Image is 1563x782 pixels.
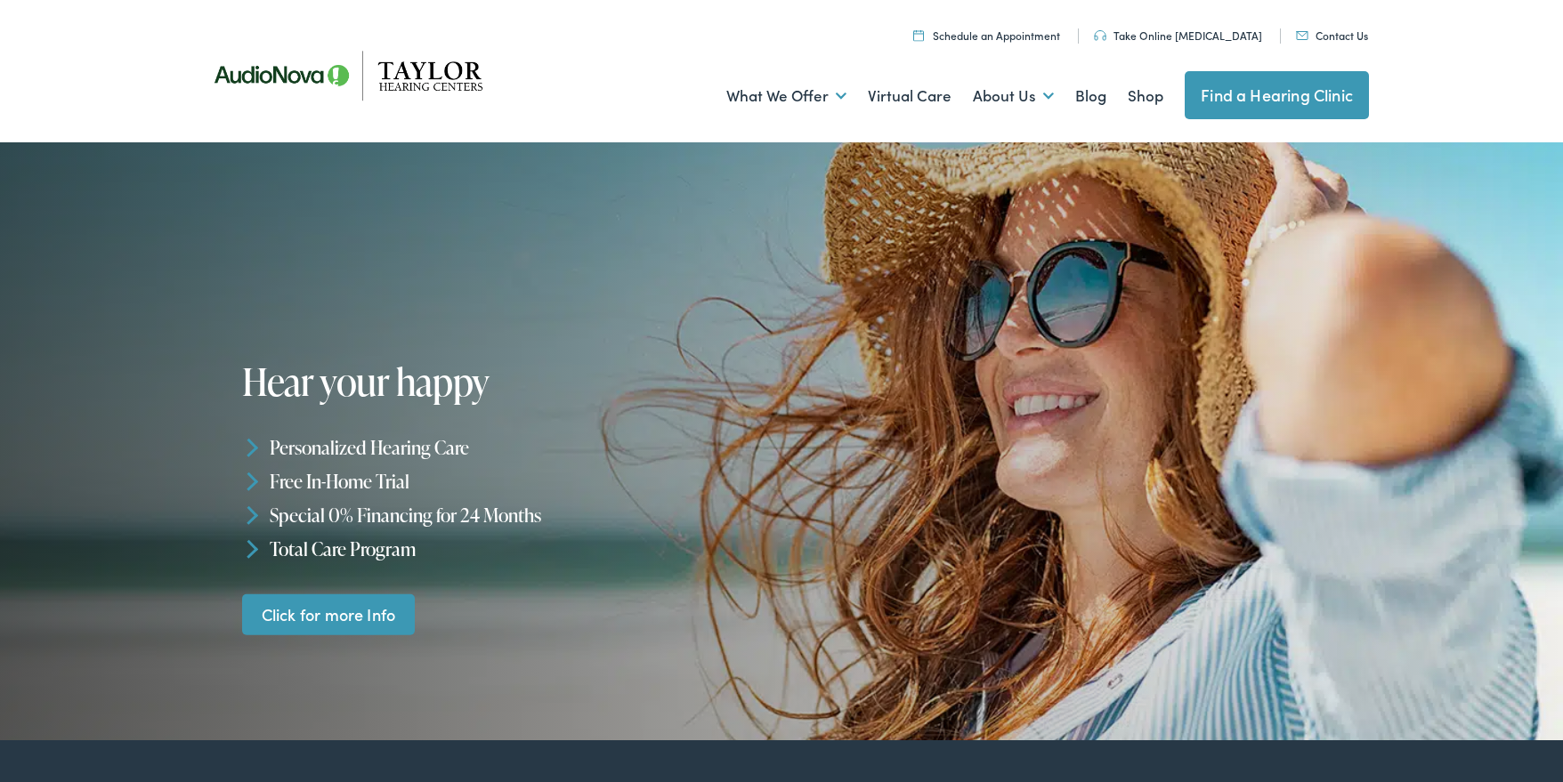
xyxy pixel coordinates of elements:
[242,498,789,532] li: Special 0% Financing for 24 Months
[1128,63,1163,129] a: Shop
[242,361,783,402] h1: Hear your happy
[242,431,789,464] li: Personalized Hearing Care
[973,63,1054,129] a: About Us
[242,531,789,565] li: Total Care Program
[1094,30,1106,41] img: utility icon
[242,593,415,635] a: Click for more Info
[1296,28,1368,43] a: Contact Us
[913,28,1060,43] a: Schedule an Appointment
[726,63,846,129] a: What We Offer
[868,63,952,129] a: Virtual Care
[913,29,924,41] img: utility icon
[1296,31,1308,40] img: utility icon
[1185,71,1369,119] a: Find a Hearing Clinic
[1094,28,1262,43] a: Take Online [MEDICAL_DATA]
[242,464,789,498] li: Free In-Home Trial
[1075,63,1106,129] a: Blog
